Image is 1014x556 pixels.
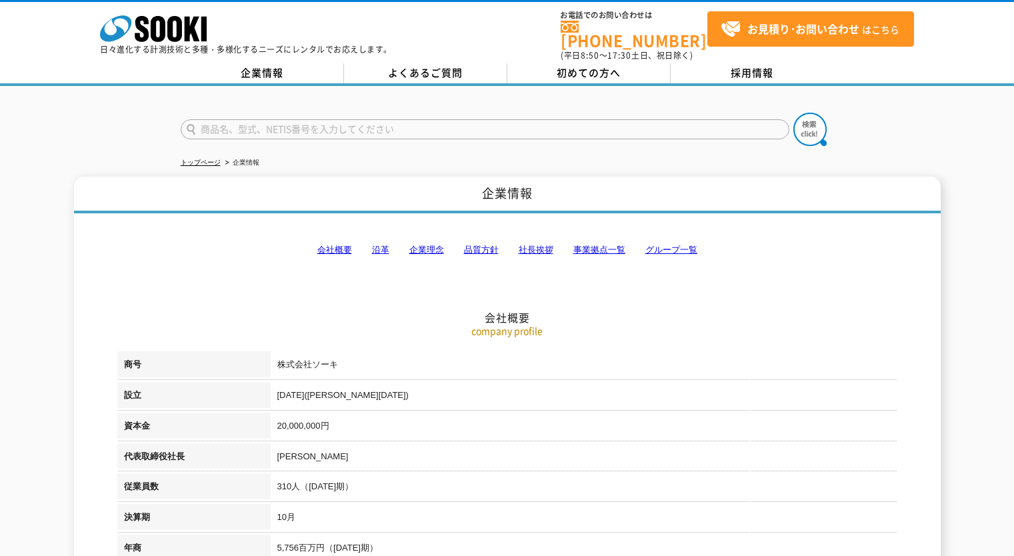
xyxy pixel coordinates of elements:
[372,245,389,255] a: 沿革
[181,63,344,83] a: 企業情報
[117,504,271,535] th: 決算期
[271,382,897,413] td: [DATE]([PERSON_NAME][DATE])
[721,19,899,39] span: はこちら
[607,49,631,61] span: 17:30
[671,63,834,83] a: 採用情報
[100,45,392,53] p: 日々進化する計測技術と多種・多様化するニーズにレンタルでお応えします。
[409,245,444,255] a: 企業理念
[117,473,271,504] th: 従業員数
[317,245,352,255] a: 会社概要
[181,159,221,166] a: トップページ
[117,443,271,474] th: 代表取締役社長
[793,113,827,146] img: btn_search.png
[271,504,897,535] td: 10月
[271,443,897,474] td: [PERSON_NAME]
[557,65,621,80] span: 初めての方へ
[645,245,697,255] a: グループ一覧
[223,156,259,170] li: 企業情報
[271,413,897,443] td: 20,000,000円
[271,351,897,382] td: 株式会社ソーキ
[707,11,914,47] a: お見積り･お問い合わせはこちら
[117,382,271,413] th: 設立
[581,49,599,61] span: 8:50
[117,351,271,382] th: 商号
[573,245,625,255] a: 事業拠点一覧
[561,11,707,19] span: お電話でのお問い合わせは
[74,177,941,213] h1: 企業情報
[117,413,271,443] th: 資本金
[344,63,507,83] a: よくあるご質問
[181,119,789,139] input: 商品名、型式、NETIS番号を入力してください
[464,245,499,255] a: 品質方針
[561,49,693,61] span: (平日 ～ 土日、祝日除く)
[117,177,897,325] h2: 会社概要
[561,21,707,48] a: [PHONE_NUMBER]
[747,21,859,37] strong: お見積り･お問い合わせ
[507,63,671,83] a: 初めての方へ
[117,324,897,338] p: company profile
[271,473,897,504] td: 310人（[DATE]期）
[519,245,553,255] a: 社長挨拶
